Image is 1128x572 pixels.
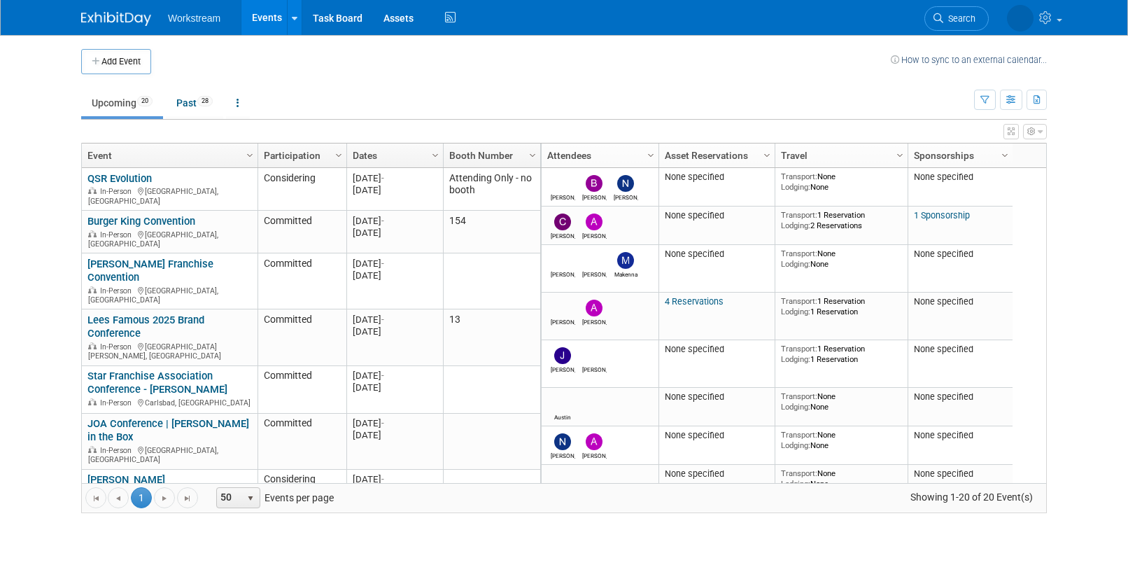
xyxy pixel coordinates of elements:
div: Andrew Walters [582,316,607,326]
img: In-Person Event [88,398,97,405]
span: None specified [665,210,724,221]
span: Transport: [781,344,817,354]
div: [GEOGRAPHIC_DATA][PERSON_NAME], [GEOGRAPHIC_DATA] [87,340,251,361]
img: Nick Walters [554,433,571,450]
span: - [381,474,384,484]
div: [DATE] [353,370,437,382]
div: Jacob Davis [551,364,575,373]
span: Lodging: [781,182,810,192]
img: In-Person Event [88,446,97,453]
div: 1 Reservation 1 Reservation [781,344,903,364]
div: None None [781,249,903,269]
img: Xavier Montalvo [554,300,571,316]
div: [DATE] [353,417,437,429]
span: Column Settings [761,150,773,161]
span: None specified [914,391,973,402]
span: Go to the last page [182,493,193,504]
span: In-Person [100,187,136,196]
a: Go to the previous page [108,487,129,508]
span: None specified [665,430,724,440]
span: 20 [137,96,153,106]
span: - [381,258,384,269]
td: Considering [258,470,346,508]
div: [DATE] [353,382,437,393]
div: [DATE] [353,326,437,337]
div: None None [781,172,903,192]
span: - [381,216,384,226]
span: None specified [665,172,724,182]
div: Carlsbad, [GEOGRAPHIC_DATA] [87,396,251,408]
a: Column Settings [243,144,258,165]
a: Column Settings [644,144,659,165]
span: Go to the next page [159,493,170,504]
div: Austin Truong [551,412,575,421]
span: Transport: [781,249,817,258]
img: Josh Lu [554,472,571,489]
td: Considering [258,168,346,211]
a: [PERSON_NAME] [87,473,165,486]
div: None None [781,430,903,450]
span: None specified [914,344,973,354]
span: Column Settings [894,150,905,161]
span: Lodging: [781,440,810,450]
span: None specified [665,468,724,479]
img: In-Person Event [88,230,97,237]
span: None specified [914,468,973,479]
img: Andrew Walters [586,300,602,316]
div: Jean Rocha [582,364,607,373]
span: In-Person [100,398,136,407]
span: Events per page [199,487,348,508]
button: Add Event [81,49,151,74]
img: In-Person Event [88,187,97,194]
img: Josh Lu [554,252,571,269]
span: Search [943,13,975,24]
a: Column Settings [332,144,347,165]
span: Column Settings [999,150,1010,161]
span: Transport: [781,296,817,306]
span: Lodging: [781,221,810,230]
td: 13 [443,309,540,365]
span: None specified [914,430,973,440]
a: How to sync to an external calendar... [891,55,1047,65]
td: Committed [258,211,346,253]
span: None specified [665,391,724,402]
span: In-Person [100,342,136,351]
span: Column Settings [527,150,538,161]
span: Column Settings [645,150,656,161]
div: [DATE] [353,270,437,281]
span: Go to the previous page [113,493,124,504]
span: Lodging: [781,402,810,412]
span: Column Settings [244,150,255,161]
a: [PERSON_NAME] Franchise Convention [87,258,213,284]
span: None specified [914,296,973,307]
span: - [381,370,384,381]
a: Burger King Convention [87,215,195,228]
img: Marcelo Pinto [554,175,571,192]
a: 4 Reservations [665,296,724,307]
div: 1 Reservation 2 Reservations [781,210,903,230]
a: Column Settings [998,144,1013,165]
img: Jacob Davis [554,347,571,364]
div: Nick Walters [551,450,575,459]
div: [GEOGRAPHIC_DATA], [GEOGRAPHIC_DATA] [87,444,251,465]
div: [DATE] [353,429,437,441]
a: Go to the next page [154,487,175,508]
span: Lodging: [781,479,810,489]
div: Josh Lu [551,269,575,278]
div: Makenna Clark [614,269,638,278]
a: 1 Sponsorship [914,210,970,221]
span: Transport: [781,391,817,401]
a: Sponsorships [914,144,1003,167]
span: Go to the first page [90,493,101,504]
span: Transport: [781,172,817,181]
a: Upcoming20 [81,90,163,116]
div: 1 Reservation 1 Reservation [781,296,903,316]
div: [GEOGRAPHIC_DATA], [GEOGRAPHIC_DATA] [87,228,251,249]
span: In-Person [100,230,136,239]
div: Marcelo Pinto [551,192,575,201]
span: Transport: [781,210,817,220]
div: Xavier Montalvo [582,269,607,278]
div: [DATE] [353,184,437,196]
span: Transport: [781,430,817,440]
td: Attending Only - no booth [443,168,540,211]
